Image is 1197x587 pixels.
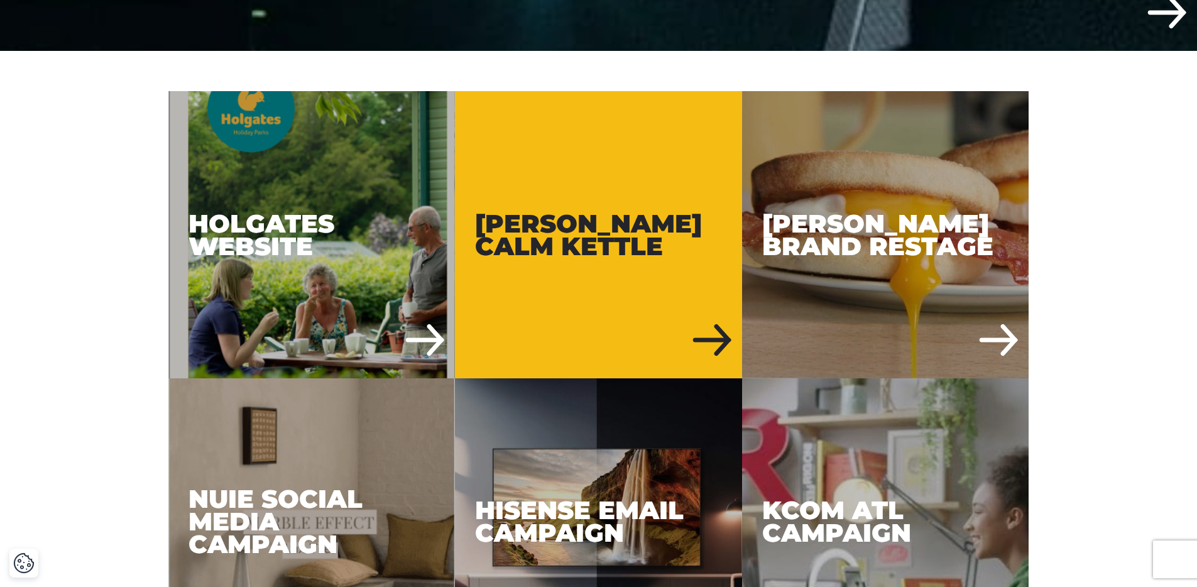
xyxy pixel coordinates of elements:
[455,91,742,378] div: [PERSON_NAME] Calm Kettle
[168,91,456,378] a: Holgates Website Holgates Website
[13,552,35,574] img: Revisit consent button
[13,552,35,574] button: Cookie Settings
[742,91,1029,378] div: [PERSON_NAME] Brand Restage
[455,91,742,378] a: Russell Hobbs Calm Kettle [PERSON_NAME] Calm Kettle
[742,91,1029,378] a: Russell Hobbs Brand Restage [PERSON_NAME] Brand Restage
[168,91,456,378] div: Holgates Website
